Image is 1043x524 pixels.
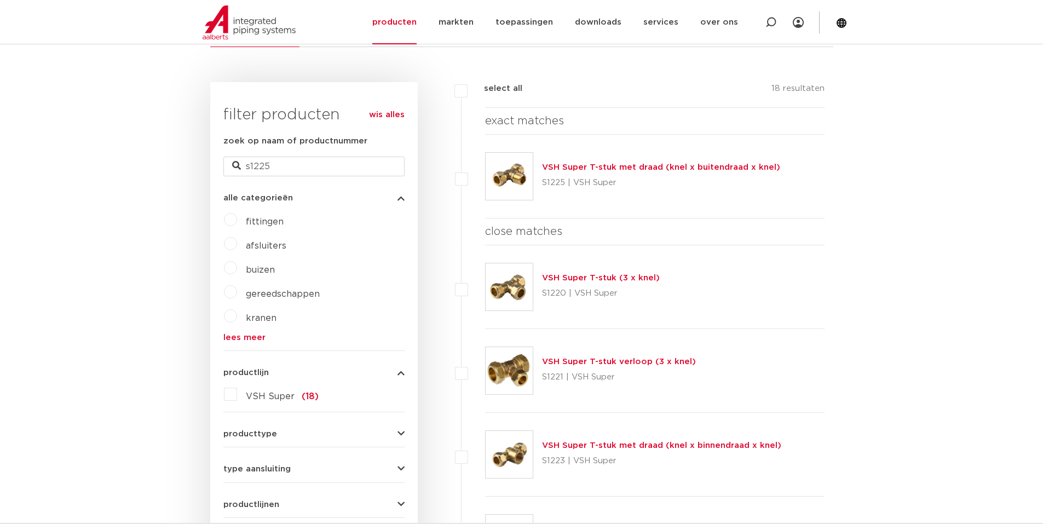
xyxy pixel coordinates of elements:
[223,135,367,148] label: zoek op naam of productnummer
[223,500,405,509] button: productlijnen
[223,104,405,126] h3: filter producten
[468,82,522,95] label: select all
[223,368,405,377] button: productlijn
[223,465,405,473] button: type aansluiting
[485,112,825,130] h4: exact matches
[542,285,660,302] p: S1220 | VSH Super
[542,274,660,282] a: VSH Super T-stuk (3 x knel)
[486,153,533,200] img: Thumbnail for VSH Super T-stuk met draad (knel x buitendraad x knel)
[542,368,696,386] p: S1221 | VSH Super
[485,223,825,240] h4: close matches
[542,174,780,192] p: S1225 | VSH Super
[246,241,286,250] a: afsluiters
[223,430,405,438] button: producttype
[486,347,533,394] img: Thumbnail for VSH Super T-stuk verloop (3 x knel)
[223,430,277,438] span: producttype
[246,266,275,274] a: buizen
[542,452,781,470] p: S1223 | VSH Super
[223,368,269,377] span: productlijn
[302,392,319,401] span: (18)
[486,431,533,478] img: Thumbnail for VSH Super T-stuk met draad (knel x binnendraad x knel)
[246,217,284,226] a: fittingen
[369,108,405,122] a: wis alles
[223,333,405,342] a: lees meer
[246,392,295,401] span: VSH Super
[223,194,405,202] button: alle categorieën
[246,290,320,298] a: gereedschappen
[486,263,533,310] img: Thumbnail for VSH Super T-stuk (3 x knel)
[542,441,781,450] a: VSH Super T-stuk met draad (knel x binnendraad x knel)
[223,194,293,202] span: alle categorieën
[223,500,279,509] span: productlijnen
[771,82,825,99] p: 18 resultaten
[223,157,405,176] input: zoeken
[223,465,291,473] span: type aansluiting
[542,163,780,171] a: VSH Super T-stuk met draad (knel x buitendraad x knel)
[246,314,276,323] a: kranen
[542,358,696,366] a: VSH Super T-stuk verloop (3 x knel)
